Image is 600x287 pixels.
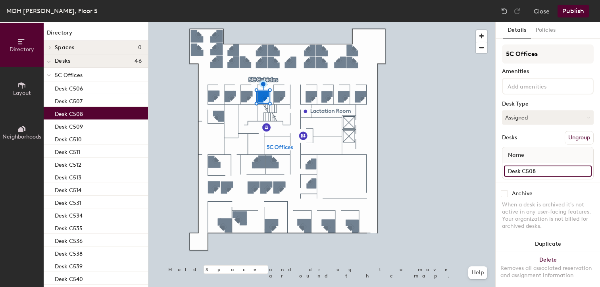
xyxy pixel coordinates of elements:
[2,133,41,140] span: Neighborhoods
[504,148,528,162] span: Name
[55,261,83,270] p: Desk C539
[55,44,75,51] span: Spaces
[558,5,589,17] button: Publish
[500,7,508,15] img: Undo
[55,96,83,105] p: Desk C507
[506,81,577,91] input: Add amenities
[6,6,98,16] div: MDH [PERSON_NAME], Floor 5
[502,135,517,141] div: Desks
[13,90,31,96] span: Layout
[55,185,81,194] p: Desk C514
[55,248,83,257] p: Desk C538
[55,108,83,117] p: Desk C508
[55,72,83,79] span: 5C Offices
[512,191,533,197] div: Archive
[502,201,594,230] div: When a desk is archived it's not active in any user-facing features. Your organization is not bil...
[502,101,594,107] div: Desk Type
[502,110,594,125] button: Assigned
[55,146,80,156] p: Desk C511
[10,46,34,53] span: Directory
[55,172,81,181] p: Desk C513
[503,22,531,39] button: Details
[531,22,560,39] button: Policies
[513,7,521,15] img: Redo
[55,223,83,232] p: Desk C535
[55,83,83,92] p: Desk C506
[55,134,82,143] p: Desk C510
[55,210,83,219] p: Desk C534
[55,235,83,245] p: Desk C536
[55,197,81,206] p: Desk C531
[55,58,70,64] span: Desks
[44,29,148,41] h1: Directory
[138,44,142,51] span: 0
[502,68,594,75] div: Amenities
[55,121,83,130] p: Desk C509
[55,274,83,283] p: Desk C540
[496,252,600,287] button: DeleteRemoves all associated reservation and assignment information
[565,131,594,144] button: Ungroup
[468,266,487,279] button: Help
[135,58,142,64] span: 46
[55,159,81,168] p: Desk C512
[500,265,595,279] div: Removes all associated reservation and assignment information
[504,166,592,177] input: Unnamed desk
[496,236,600,252] button: Duplicate
[534,5,550,17] button: Close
